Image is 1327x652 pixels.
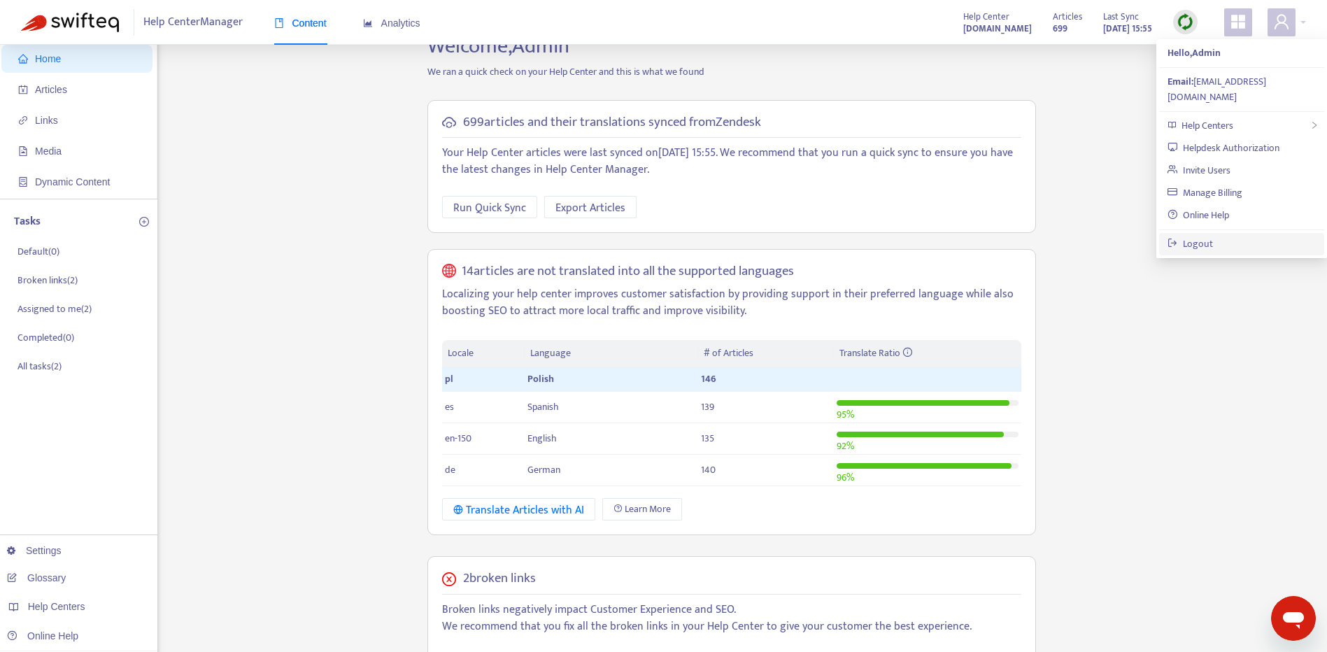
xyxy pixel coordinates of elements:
[143,9,243,36] span: Help Center Manager
[963,21,1032,36] strong: [DOMAIN_NAME]
[363,17,420,29] span: Analytics
[463,571,536,587] h5: 2 broken links
[701,371,716,387] span: 146
[417,64,1046,79] p: We ran a quick check on your Help Center and this is what we found
[701,399,714,415] span: 139
[1273,13,1290,30] span: user
[445,371,453,387] span: pl
[442,145,1021,178] p: Your Help Center articles were last synced on [DATE] 15:55 . We recommend that you run a quick sy...
[1310,121,1319,129] span: right
[21,13,119,32] img: Swifteq
[1168,74,1316,105] div: [EMAIL_ADDRESS][DOMAIN_NAME]
[442,572,456,586] span: close-circle
[17,244,59,259] p: Default ( 0 )
[18,85,28,94] span: account-book
[963,20,1032,36] a: [DOMAIN_NAME]
[18,115,28,125] span: link
[442,264,456,280] span: global
[698,340,833,367] th: # of Articles
[17,302,92,316] p: Assigned to me ( 2 )
[555,199,625,217] span: Export Articles
[35,53,61,64] span: Home
[1168,73,1193,90] strong: Email:
[445,430,471,446] span: en-150
[527,399,559,415] span: Spanish
[1168,207,1229,223] a: Online Help
[17,359,62,374] p: All tasks ( 2 )
[1053,9,1082,24] span: Articles
[1168,236,1213,252] a: Logout
[1230,13,1247,30] span: appstore
[18,54,28,64] span: home
[442,498,595,520] button: Translate Articles with AI
[442,286,1021,320] p: Localizing your help center improves customer satisfaction by providing support in their preferre...
[453,199,526,217] span: Run Quick Sync
[442,196,537,218] button: Run Quick Sync
[1177,13,1194,31] img: sync.dc5367851b00ba804db3.png
[527,430,557,446] span: English
[837,406,854,423] span: 95 %
[701,462,716,478] span: 140
[274,17,327,29] span: Content
[442,340,525,367] th: Locale
[1103,21,1152,36] strong: [DATE] 15:55
[139,217,149,227] span: plus-circle
[625,502,671,517] span: Learn More
[363,18,373,28] span: area-chart
[1181,118,1233,134] span: Help Centers
[602,498,682,520] a: Learn More
[442,602,1021,635] p: Broken links negatively impact Customer Experience and SEO. We recommend that you fix all the bro...
[35,176,110,187] span: Dynamic Content
[544,196,637,218] button: Export Articles
[35,84,67,95] span: Articles
[837,469,854,486] span: 96 %
[18,177,28,187] span: container
[463,115,761,131] h5: 699 articles and their translations synced from Zendesk
[963,9,1009,24] span: Help Center
[525,340,698,367] th: Language
[427,29,569,64] span: Welcome, Admin
[527,371,554,387] span: Polish
[14,213,41,230] p: Tasks
[1103,9,1139,24] span: Last Sync
[837,438,854,454] span: 92 %
[445,462,455,478] span: de
[35,115,58,126] span: Links
[7,630,78,642] a: Online Help
[1053,21,1067,36] strong: 699
[453,502,584,519] div: Translate Articles with AI
[462,264,794,280] h5: 14 articles are not translated into all the supported languages
[1168,45,1221,61] strong: Hello, Admin
[35,146,62,157] span: Media
[17,330,74,345] p: Completed ( 0 )
[445,399,454,415] span: es
[839,346,1016,361] div: Translate Ratio
[17,273,78,288] p: Broken links ( 2 )
[7,545,62,556] a: Settings
[274,18,284,28] span: book
[442,115,456,129] span: cloud-sync
[18,146,28,156] span: file-image
[7,572,66,583] a: Glossary
[28,601,85,612] span: Help Centers
[1168,162,1230,178] a: Invite Users
[1168,140,1279,156] a: Helpdesk Authorization
[1271,596,1316,641] iframe: Przycisk uruchamiania okna komunikatora, konwersacja w toku
[527,462,560,478] span: German
[1168,185,1242,201] a: Manage Billing
[701,430,714,446] span: 135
